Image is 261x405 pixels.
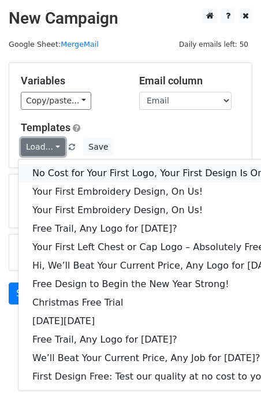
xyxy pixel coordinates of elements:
span: Daily emails left: 50 [175,38,252,51]
button: Save [83,138,113,156]
a: Copy/paste... [21,92,91,110]
a: MergeMail [61,40,99,49]
a: Templates [21,121,70,133]
a: Daily emails left: 50 [175,40,252,49]
a: Load... [21,138,65,156]
a: Send [9,283,47,304]
small: Google Sheet: [9,40,99,49]
iframe: Chat Widget [203,350,261,405]
h5: Email column [139,75,240,87]
h2: New Campaign [9,9,252,28]
h5: Variables [21,75,122,87]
